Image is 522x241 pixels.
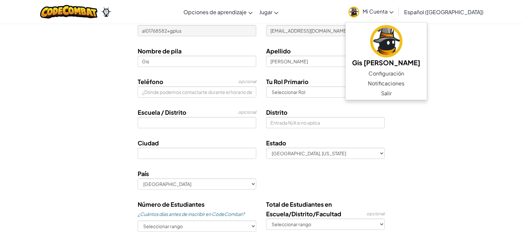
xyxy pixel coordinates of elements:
[345,69,427,78] a: Configuración
[266,108,288,116] font: Distrito
[266,139,286,147] font: Estado
[183,9,247,15] font: Opciones de aprendizaje
[381,90,392,97] font: Salir
[367,211,385,216] font: opcional
[345,88,427,98] a: Salir
[266,117,385,128] input: Entrada N/A si no aplica
[345,78,427,88] a: Notificaciones
[266,78,309,85] font: Tu Rol Primario
[266,200,341,218] font: Total de Estudiantes en Escuela/Distrito/Facultad
[266,47,291,55] font: Apellido
[363,8,388,15] font: Mi Cuenta
[138,78,163,85] font: Teléfono
[345,24,427,69] a: Gis [PERSON_NAME]
[259,9,272,15] font: Jugar
[238,109,256,115] font: opcional
[256,3,282,21] a: Jugar
[101,7,111,17] img: Ozaria
[40,5,98,18] img: Logotipo de CodeCombat
[368,80,404,87] font: Notificaciones
[401,3,487,21] a: Español ([GEOGRAPHIC_DATA])
[138,170,149,177] font: País
[345,1,397,22] a: Mi Cuenta
[180,3,256,21] a: Opciones de aprendizaje
[369,70,404,77] font: Configuración
[138,211,245,217] font: ¿Cuántos días antes de inscribir en CodeCombat?
[138,200,205,208] font: Número de Estudiantes
[348,7,359,17] img: avatar
[404,9,483,15] font: Español ([GEOGRAPHIC_DATA])
[238,79,256,84] font: opcional
[370,25,402,57] img: avatar
[138,47,181,55] font: Nombre de pila
[138,86,256,98] input: ¿Dónde podemos contactarte durante el horario de trabajo?
[138,108,186,116] font: Escuela / Distrito
[352,58,420,67] font: Gis [PERSON_NAME]
[138,139,159,147] font: Ciudad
